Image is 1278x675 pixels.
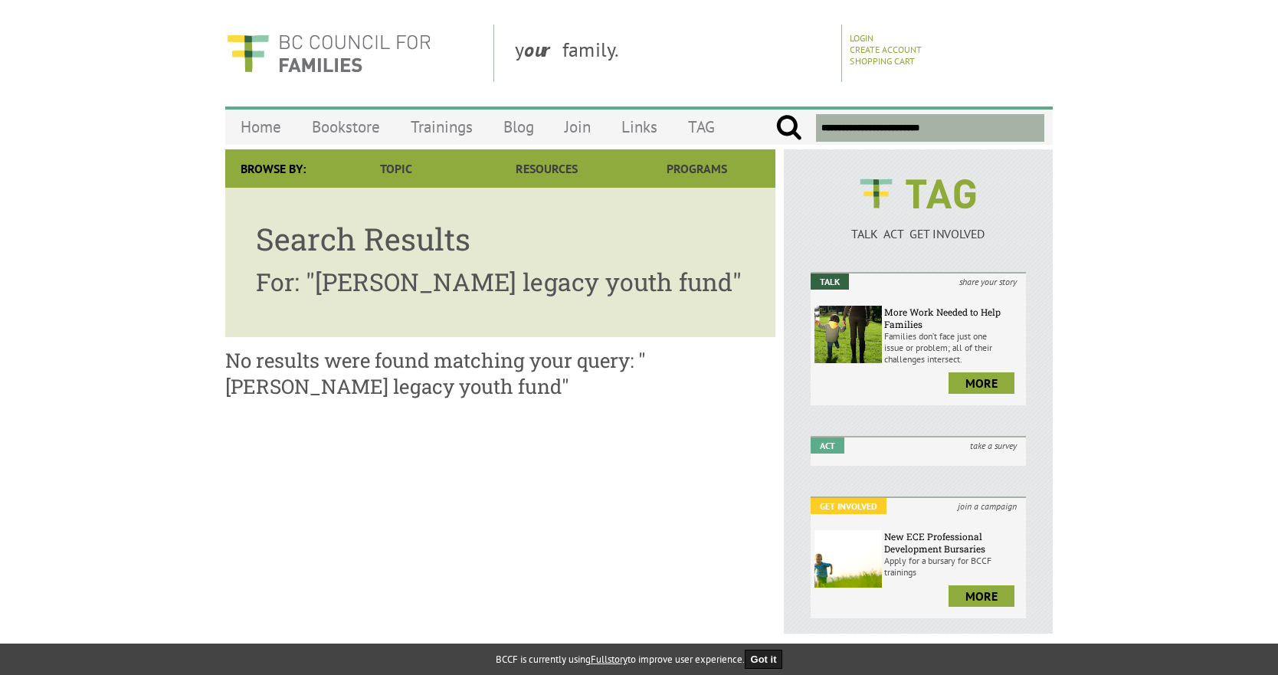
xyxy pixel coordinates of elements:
a: Blog [488,109,549,145]
i: share your story [950,274,1026,290]
p: Apply for a bursary for BCCF trainings [884,555,1022,578]
input: Submit [775,114,802,142]
img: BCCF's TAG Logo [849,165,987,223]
i: take a survey [961,437,1026,454]
a: Join [549,109,606,145]
a: more [949,585,1014,607]
h6: More Work Needed to Help Families [884,306,1022,330]
p: Families don’t face just one issue or problem; all of their challenges intersect. [884,330,1022,365]
em: Talk [811,274,849,290]
a: Create Account [850,44,922,55]
strong: our [524,37,562,62]
a: more [949,372,1014,394]
em: Get Involved [811,498,886,514]
a: Fullstory [591,653,628,666]
a: Links [606,109,673,145]
p: TALK ACT GET INVOLVED [811,226,1026,241]
i: join a campaign [949,498,1026,514]
img: BC Council for FAMILIES [225,25,432,82]
a: Bookstore [297,109,395,145]
a: Trainings [395,109,488,145]
button: Got it [745,650,783,669]
div: y family. [503,25,842,82]
em: Act [811,437,844,454]
h1: Search Results [256,218,745,259]
h2: For: "[PERSON_NAME] legacy youth fund" [256,265,745,298]
a: Home [225,109,297,145]
a: TAG [673,109,730,145]
a: Topic [321,149,471,188]
a: Shopping Cart [850,55,915,67]
h6: New ECE Professional Development Bursaries [884,530,1022,555]
h3: No results were found matching your query: "[PERSON_NAME] legacy youth fund" [225,347,775,399]
a: Programs [622,149,772,188]
a: Resources [471,149,621,188]
a: Login [850,32,873,44]
a: TALK ACT GET INVOLVED [811,211,1026,241]
div: Browse By: [225,149,321,188]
